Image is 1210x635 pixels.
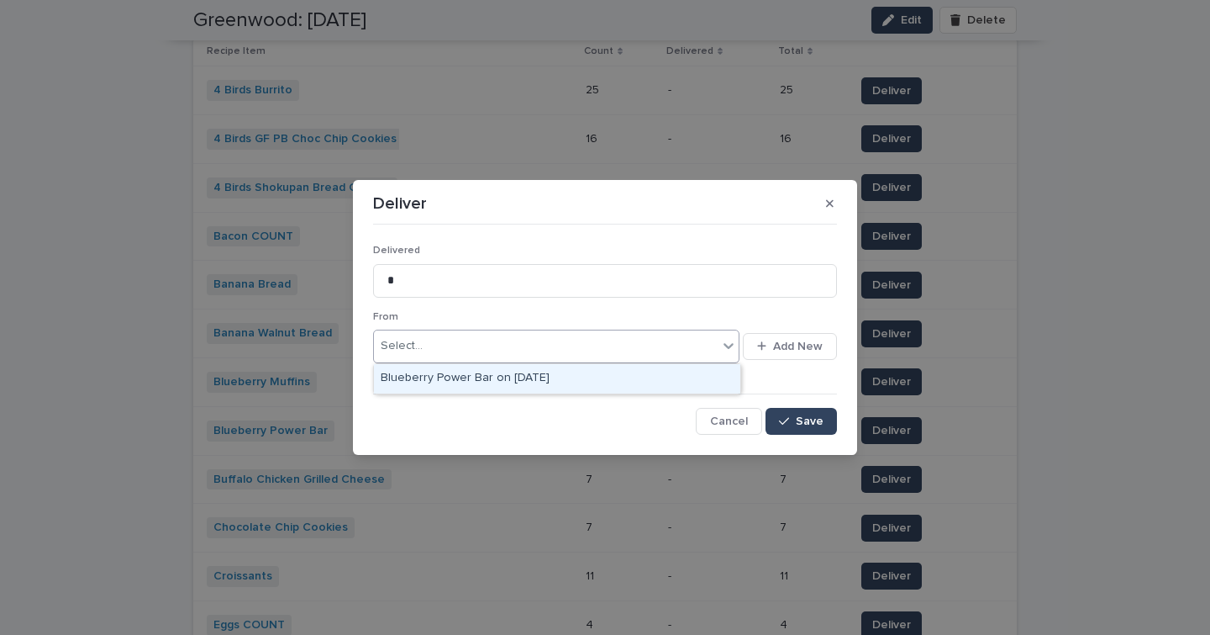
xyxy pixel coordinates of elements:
[765,408,837,435] button: Save
[373,193,427,214] p: Deliver
[374,364,740,394] div: Blueberry Power Bar on 8-8-25
[373,246,420,256] span: Delivered
[743,333,837,360] button: Add New
[373,312,398,322] span: From
[773,341,823,352] span: Add New
[696,408,762,435] button: Cancel
[796,415,823,427] span: Save
[710,415,748,427] span: Cancel
[381,337,423,355] div: Select...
